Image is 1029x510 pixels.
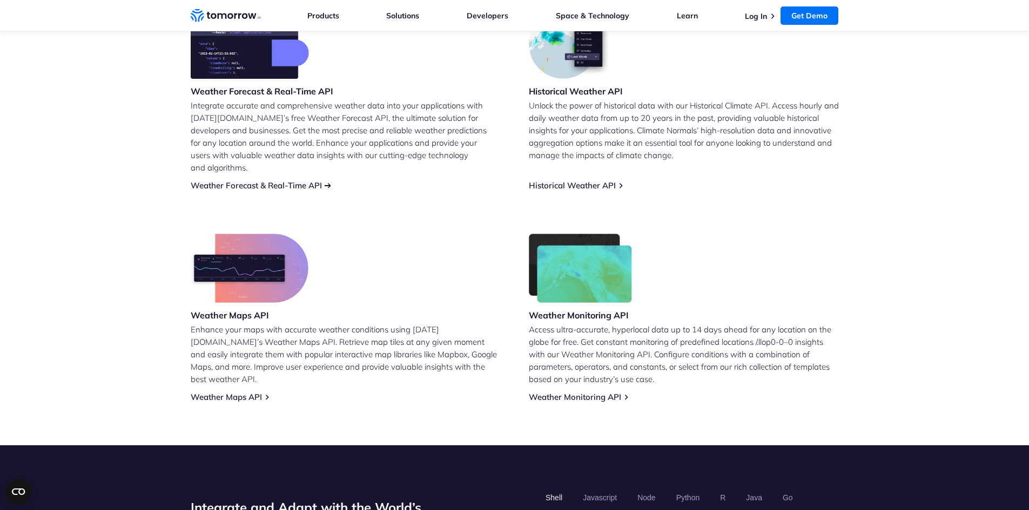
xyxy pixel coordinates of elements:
button: Javascript [579,488,621,507]
button: R [716,488,729,507]
a: Weather Forecast & Real-Time API [191,180,322,191]
a: Learn [677,11,698,21]
a: Products [307,11,339,21]
button: Go [778,488,796,507]
p: Unlock the power of historical data with our Historical Climate API. Access hourly and daily weat... [529,99,839,161]
a: Space & Technology [556,11,629,21]
a: Get Demo [781,6,838,25]
a: Weather Monitoring API [529,392,621,402]
a: Home link [191,8,261,24]
a: Developers [467,11,508,21]
a: Solutions [386,11,419,21]
p: Access ultra-accurate, hyperlocal data up to 14 days ahead for any location on the globe for free... [529,323,839,385]
h3: Historical Weather API [529,85,623,97]
button: Shell [542,488,566,507]
h3: Weather Monitoring API [529,309,633,321]
p: Enhance your maps with accurate weather conditions using [DATE][DOMAIN_NAME]’s Weather Maps API. ... [191,323,501,385]
a: Log In [745,11,767,21]
button: Node [634,488,659,507]
button: Open CMP widget [5,479,31,505]
p: Integrate accurate and comprehensive weather data into your applications with [DATE][DOMAIN_NAME]... [191,99,501,174]
a: Historical Weather API [529,180,616,191]
button: Python [672,488,703,507]
h3: Weather Maps API [191,309,308,321]
a: Weather Maps API [191,392,262,402]
h3: Weather Forecast & Real-Time API [191,85,333,97]
button: Java [742,488,766,507]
